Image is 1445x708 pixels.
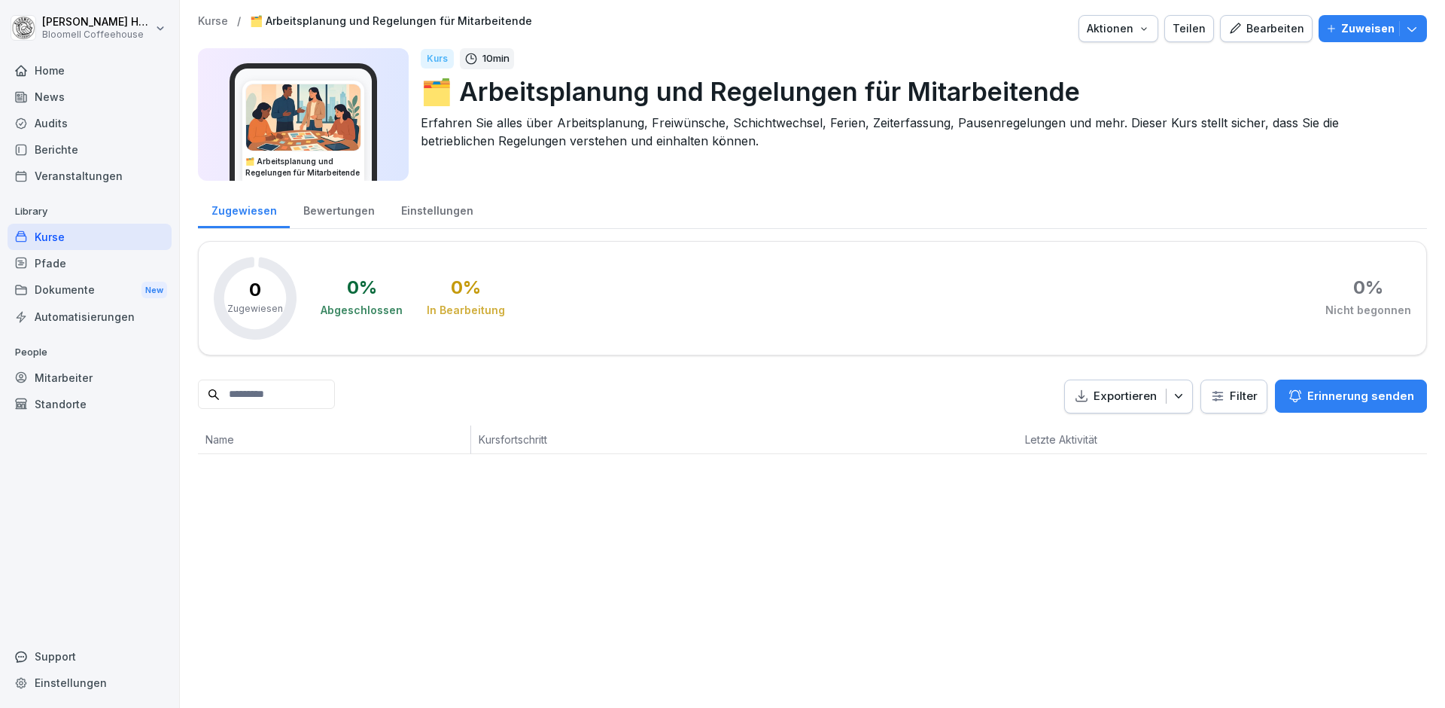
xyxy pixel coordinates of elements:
a: Mitarbeiter [8,365,172,391]
p: 🗂️ Arbeitsplanung und Regelungen für Mitarbeitende [421,72,1415,111]
a: Kurse [8,224,172,250]
p: Library [8,200,172,224]
div: In Bearbeitung [427,303,505,318]
button: Aktionen [1078,15,1158,42]
a: Zugewiesen [198,190,290,228]
a: Einstellungen [8,670,172,696]
button: Teilen [1164,15,1214,42]
div: 0 % [1353,279,1383,297]
p: Erfahren Sie alles über Arbeitsplanung, Freiwünsche, Schichtwechsel, Ferien, Zeiterfassung, Pause... [421,114,1415,150]
p: 10 min [482,51,510,66]
p: 0 [249,281,261,299]
div: Abgeschlossen [321,303,403,318]
a: DokumenteNew [8,276,172,304]
p: Exportieren [1094,388,1157,405]
div: Teilen [1173,20,1206,37]
button: Filter [1201,380,1267,413]
a: Veranstaltungen [8,163,172,189]
div: Filter [1210,389,1258,404]
div: Bearbeiten [1228,20,1304,37]
a: Automatisierungen [8,304,172,330]
div: Kurs [421,49,454,69]
p: Name [205,432,463,447]
h3: 🗂️ Arbeitsplanung und Regelungen für Mitarbeitende [245,156,361,179]
div: 0 % [347,279,377,297]
a: Audits [8,110,172,136]
button: Erinnerung senden [1275,380,1427,413]
img: bwuj6s1e49ip1tpfjdzf6itg.png [246,84,360,151]
p: Letzte Aktivität [1025,432,1181,447]
p: Zuweisen [1341,20,1395,37]
div: Aktionen [1087,20,1150,37]
p: Bloomell Coffeehouse [42,29,152,40]
div: 0 % [451,279,481,297]
p: [PERSON_NAME] Häfeli [42,16,152,29]
a: Berichte [8,136,172,163]
p: Kursfortschritt [479,432,805,447]
a: News [8,84,172,110]
p: / [237,15,241,28]
div: Nicht begonnen [1325,303,1411,318]
a: 🗂️ Arbeitsplanung und Regelungen für Mitarbeitende [250,15,532,28]
div: Dokumente [8,276,172,304]
a: Bewertungen [290,190,388,228]
button: Zuweisen [1319,15,1427,42]
div: New [141,282,167,299]
button: Exportieren [1064,380,1193,414]
p: Zugewiesen [227,302,283,316]
a: Einstellungen [388,190,486,228]
p: People [8,340,172,365]
button: Bearbeiten [1220,15,1313,42]
a: Kurse [198,15,228,28]
div: Support [8,643,172,670]
p: Erinnerung senden [1307,388,1414,404]
a: Standorte [8,391,172,417]
a: Pfade [8,250,172,276]
a: Home [8,57,172,84]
